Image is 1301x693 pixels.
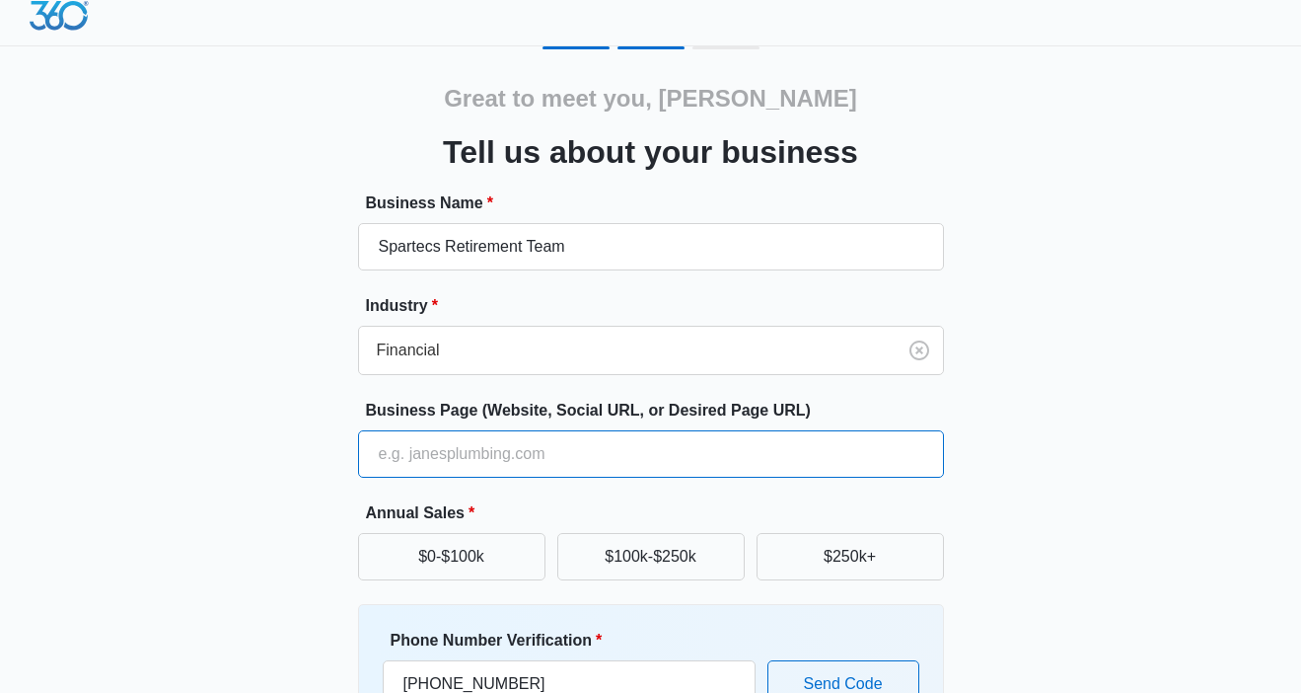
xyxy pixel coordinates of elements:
button: $0-$100k [358,533,545,580]
label: Annual Sales [366,501,952,525]
label: Phone Number Verification [391,629,763,653]
button: $100k-$250k [557,533,745,580]
label: Industry [366,294,952,318]
input: e.g. Jane's Plumbing [358,223,944,270]
h3: Tell us about your business [443,128,858,176]
button: $250k+ [757,533,944,580]
h2: Great to meet you, [PERSON_NAME] [444,81,857,116]
label: Business Name [366,192,952,215]
input: e.g. janesplumbing.com [358,430,944,478]
label: Business Page (Website, Social URL, or Desired Page URL) [366,399,952,423]
button: Clear [903,335,935,366]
